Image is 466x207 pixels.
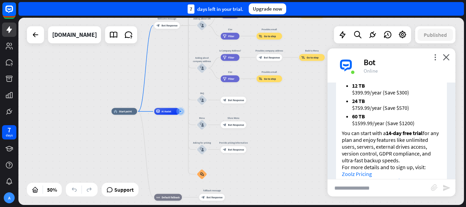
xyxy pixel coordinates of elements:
div: Provides company address [254,49,285,52]
div: Fallback message [196,189,227,192]
span: Bot Response [228,148,244,151]
i: more_vert [432,54,438,60]
strong: 60 TB [352,113,365,120]
p: $759.99/year (Save $570) [352,98,441,111]
span: Go to step [264,34,276,38]
div: 7 [188,4,194,14]
span: Filter [228,56,234,59]
div: is Company Address? [218,49,242,52]
p: For more details and to sign up, visit: [342,164,441,184]
div: Else [218,28,242,31]
i: block_user_input [200,66,204,70]
i: block_user_input [200,123,204,127]
p: You can start with a for any plan and enjoy features like unlimited users, servers, external driv... [342,130,441,164]
i: block_goto [301,56,305,59]
i: block_attachment [431,184,438,191]
div: Welcome message [151,17,182,20]
a: Start Your 14-Day Free Trial [342,177,404,184]
i: close [443,54,450,60]
div: Back to Menu [296,49,327,52]
div: Upgrade now [249,3,286,14]
div: 50% [45,184,59,195]
div: Asking about company address [192,56,212,63]
a: Zoolz Pricing [342,171,372,177]
div: Provides email [254,28,285,31]
i: send [442,184,451,192]
a: 7 days [2,125,16,139]
span: Start point [119,110,132,113]
i: block_bot_response [223,98,226,102]
span: Bot Response [161,24,177,27]
i: block_goto [259,34,262,38]
div: Menu [192,116,212,120]
span: Bot Response [228,123,244,127]
div: A [4,192,15,203]
span: Filter [228,34,234,38]
span: Go to step [264,77,276,80]
span: AI Assist [161,110,171,113]
span: Default fallback [162,195,180,199]
p: $1599.99/year (Save $1200) [352,113,441,127]
div: days [6,133,13,138]
div: FAQ [192,91,212,95]
button: Published [418,29,453,41]
i: filter [223,77,227,80]
button: Open LiveChat chat widget [5,3,26,23]
div: Provide pricing information [218,141,249,144]
div: Asking about SM [192,17,212,20]
i: block_fallback [156,195,160,199]
strong: 12 TB [352,82,365,89]
div: Show Menu [218,116,249,120]
div: days left in your trial. [188,4,243,14]
strong: 14-day free trial [386,130,423,136]
i: home_2 [114,110,117,113]
i: block_bot_response [223,123,226,127]
i: block_user_input [200,98,204,102]
strong: 24 TB [352,98,365,104]
i: block_bot_response [259,56,262,59]
div: Bot [364,57,447,68]
p: $399.99/year (Save $300) [352,82,441,96]
div: Provides email [254,70,285,74]
div: Else [218,70,242,74]
i: block_bot_response [223,148,226,151]
div: 7 [8,127,11,133]
span: Filter [228,77,234,80]
i: block_bot_response [201,195,205,199]
i: block_bot_response [156,24,160,27]
span: Bot Response [264,56,280,59]
i: filter [223,34,227,38]
div: zoolz.com [52,26,97,43]
i: block_user_input [200,147,204,151]
span: Support [114,184,134,195]
span: Bot Response [206,195,222,199]
span: Go to step [307,56,319,59]
div: Asking for pricing [192,141,212,144]
i: block_goto [259,77,262,80]
span: Bot Response [228,98,244,102]
i: filter [223,56,227,59]
i: block_user_input [200,24,204,28]
div: Online [364,68,447,74]
i: block_faq [200,172,204,176]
